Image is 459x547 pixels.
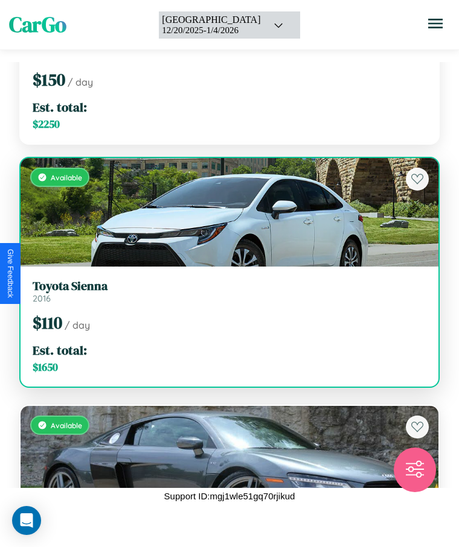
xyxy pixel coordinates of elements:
[33,98,87,116] span: Est. total:
[51,173,82,182] span: Available
[162,25,260,36] div: 12 / 20 / 2025 - 1 / 4 / 2026
[68,76,93,88] span: / day
[33,293,51,304] span: 2016
[162,14,260,25] div: [GEOGRAPHIC_DATA]
[51,421,82,430] span: Available
[65,319,90,331] span: / day
[33,117,60,131] span: $ 2250
[33,68,65,91] span: $ 150
[12,506,41,535] div: Open Intercom Messenger
[164,488,295,504] p: Support ID: mgj1wle51gq70rjikud
[9,10,66,39] span: CarGo
[6,249,14,298] div: Give Feedback
[33,341,87,359] span: Est. total:
[33,311,62,334] span: $ 110
[33,279,426,293] h3: Toyota Sienna
[33,279,426,304] a: Toyota Sienna2016
[33,360,58,375] span: $ 1650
